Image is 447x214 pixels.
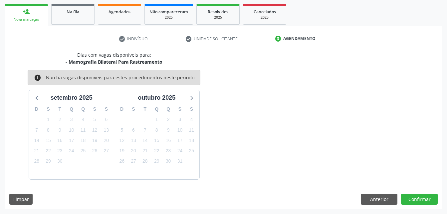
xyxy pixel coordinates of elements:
span: quinta-feira, 4 de setembro de 2025 [79,115,88,124]
div: Agendamento [283,36,316,42]
div: outubro 2025 [135,93,178,102]
div: S [128,104,139,114]
span: sábado, 27 de setembro de 2025 [102,146,111,156]
span: terça-feira, 2 de setembro de 2025 [55,115,65,124]
span: segunda-feira, 13 de outubro de 2025 [129,136,138,145]
span: sexta-feira, 3 de outubro de 2025 [175,115,184,124]
div: 2025 [149,15,188,20]
span: segunda-feira, 22 de setembro de 2025 [44,146,53,156]
span: domingo, 26 de outubro de 2025 [117,157,126,166]
span: terça-feira, 9 de setembro de 2025 [55,125,65,135]
div: S [89,104,101,114]
i: info [34,74,41,81]
span: terça-feira, 23 de setembro de 2025 [55,146,65,156]
span: terça-feira, 14 de outubro de 2025 [140,136,150,145]
button: Limpar [9,194,33,205]
span: quarta-feira, 1 de outubro de 2025 [152,115,161,124]
span: quarta-feira, 15 de outubro de 2025 [152,136,161,145]
span: sábado, 4 de outubro de 2025 [187,115,196,124]
span: terça-feira, 21 de outubro de 2025 [140,146,150,156]
span: domingo, 28 de setembro de 2025 [32,157,41,166]
span: segunda-feira, 29 de setembro de 2025 [44,157,53,166]
span: sábado, 18 de outubro de 2025 [187,136,196,145]
span: sábado, 20 de setembro de 2025 [102,136,111,145]
div: - Mamografia Bilateral Para Rastreamento [66,58,162,65]
span: quinta-feira, 2 de outubro de 2025 [164,115,173,124]
span: quarta-feira, 8 de outubro de 2025 [152,125,161,135]
div: D [31,104,43,114]
button: Anterior [361,194,397,205]
span: quarta-feira, 3 de setembro de 2025 [67,115,76,124]
div: Q [162,104,174,114]
span: Não compareceram [149,9,188,15]
div: S [186,104,197,114]
span: segunda-feira, 15 de setembro de 2025 [44,136,53,145]
div: Nova marcação [9,17,43,22]
div: Dias com vagas disponíveis para: [66,51,162,65]
div: 2025 [248,15,281,20]
div: T [54,104,66,114]
span: domingo, 14 de setembro de 2025 [32,136,41,145]
span: quarta-feira, 10 de setembro de 2025 [67,125,76,135]
span: sexta-feira, 10 de outubro de 2025 [175,125,184,135]
span: domingo, 7 de setembro de 2025 [32,125,41,135]
div: T [139,104,151,114]
span: terça-feira, 30 de setembro de 2025 [55,157,65,166]
span: segunda-feira, 1 de setembro de 2025 [44,115,53,124]
button: Confirmar [401,194,438,205]
span: quinta-feira, 16 de outubro de 2025 [164,136,173,145]
div: S [43,104,54,114]
span: quarta-feira, 17 de setembro de 2025 [67,136,76,145]
div: Q [66,104,77,114]
div: Q [77,104,89,114]
div: 3 [275,36,281,42]
span: Agendados [109,9,130,15]
span: sábado, 11 de outubro de 2025 [187,125,196,135]
span: sábado, 6 de setembro de 2025 [102,115,111,124]
span: sexta-feira, 5 de setembro de 2025 [90,115,99,124]
span: segunda-feira, 27 de outubro de 2025 [129,157,138,166]
span: terça-feira, 28 de outubro de 2025 [140,157,150,166]
span: quarta-feira, 22 de outubro de 2025 [152,146,161,156]
div: Q [151,104,162,114]
span: domingo, 12 de outubro de 2025 [117,136,126,145]
span: sexta-feira, 31 de outubro de 2025 [175,157,184,166]
span: terça-feira, 16 de setembro de 2025 [55,136,65,145]
div: D [116,104,128,114]
div: person_add [23,8,30,15]
span: quarta-feira, 24 de setembro de 2025 [67,146,76,156]
span: quarta-feira, 29 de outubro de 2025 [152,157,161,166]
span: quinta-feira, 25 de setembro de 2025 [79,146,88,156]
span: sábado, 13 de setembro de 2025 [102,125,111,135]
span: sexta-feira, 24 de outubro de 2025 [175,146,184,156]
span: domingo, 5 de outubro de 2025 [117,125,126,135]
div: Não há vagas disponíveis para estes procedimentos neste período [46,74,194,81]
span: Cancelados [254,9,276,15]
span: domingo, 21 de setembro de 2025 [32,146,41,156]
span: sexta-feira, 17 de outubro de 2025 [175,136,184,145]
span: domingo, 19 de outubro de 2025 [117,146,126,156]
span: sexta-feira, 12 de setembro de 2025 [90,125,99,135]
span: segunda-feira, 20 de outubro de 2025 [129,146,138,156]
div: S [174,104,186,114]
span: sexta-feira, 19 de setembro de 2025 [90,136,99,145]
div: 2025 [201,15,235,20]
span: quinta-feira, 9 de outubro de 2025 [164,125,173,135]
span: Na fila [67,9,79,15]
span: terça-feira, 7 de outubro de 2025 [140,125,150,135]
span: Resolvidos [208,9,228,15]
div: setembro 2025 [48,93,95,102]
div: S [101,104,112,114]
span: sábado, 25 de outubro de 2025 [187,146,196,156]
span: quinta-feira, 23 de outubro de 2025 [164,146,173,156]
span: quinta-feira, 18 de setembro de 2025 [79,136,88,145]
span: quinta-feira, 30 de outubro de 2025 [164,157,173,166]
span: segunda-feira, 6 de outubro de 2025 [129,125,138,135]
span: quinta-feira, 11 de setembro de 2025 [79,125,88,135]
span: sexta-feira, 26 de setembro de 2025 [90,146,99,156]
span: segunda-feira, 8 de setembro de 2025 [44,125,53,135]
